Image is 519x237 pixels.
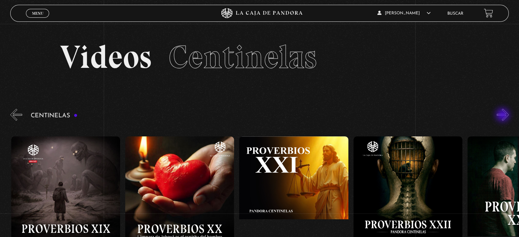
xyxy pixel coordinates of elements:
a: Buscar [447,12,463,16]
button: Next [497,109,509,121]
a: View your shopping cart [484,9,493,18]
span: Centinelas [169,38,316,76]
h2: Videos [60,41,459,73]
span: Cerrar [30,17,46,22]
span: Menu [32,11,43,15]
h3: Centinelas [31,113,77,119]
button: Previous [10,109,22,121]
span: [PERSON_NAME] [377,11,431,15]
